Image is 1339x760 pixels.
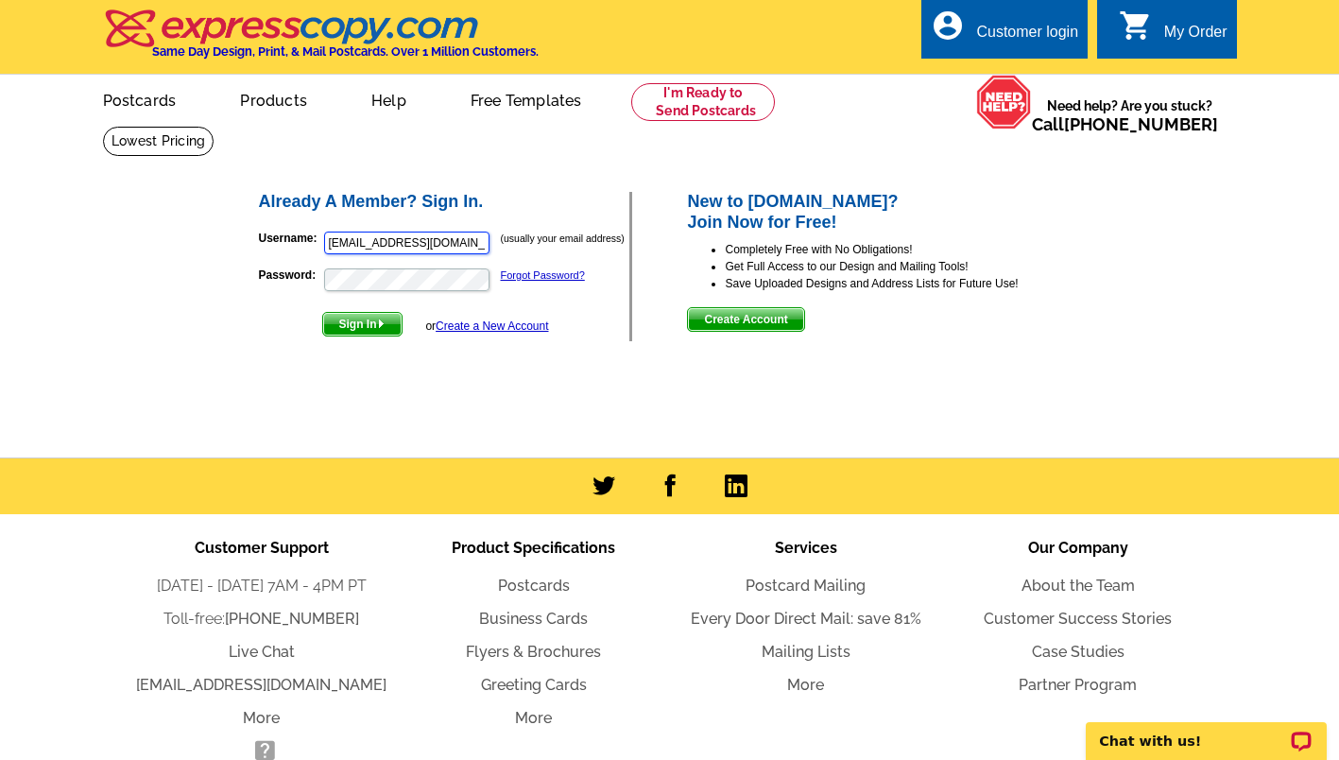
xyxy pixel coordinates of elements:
div: My Order [1164,24,1227,50]
a: [PHONE_NUMBER] [1064,114,1218,134]
img: button-next-arrow-white.png [377,320,386,328]
label: Username: [259,230,322,247]
label: Password: [259,267,322,284]
a: account_circle Customer login [931,21,1078,44]
a: [PHONE_NUMBER] [225,610,359,628]
a: Postcards [498,577,570,595]
a: Postcard Mailing [746,577,866,595]
a: Customer Success Stories [984,610,1172,628]
a: Products [210,77,337,121]
span: Product Specifications [452,539,615,557]
a: [EMAIL_ADDRESS][DOMAIN_NAME] [136,676,386,694]
h2: Already A Member? Sign In. [259,192,630,213]
span: Create Account [688,308,803,331]
a: Flyers & Brochures [466,643,601,661]
div: Customer login [976,24,1078,50]
li: [DATE] - [DATE] 7AM - 4PM PT [126,575,398,597]
span: Services [775,539,837,557]
a: Create a New Account [436,320,548,333]
small: (usually your email address) [501,233,625,244]
a: More [787,676,824,694]
a: More [243,709,280,727]
a: Forgot Password? [501,269,585,281]
iframe: LiveChat chat widget [1073,700,1339,760]
a: Partner Program [1019,676,1137,694]
button: Create Account [687,307,804,332]
a: Every Door Direct Mail: save 81% [691,610,921,628]
a: Case Studies [1032,643,1124,661]
li: Completely Free with No Obligations! [725,241,1083,258]
a: About the Team [1021,577,1135,595]
i: account_circle [931,9,965,43]
a: Business Cards [479,610,588,628]
h2: New to [DOMAIN_NAME]? Join Now for Free! [687,192,1083,233]
span: Our Company [1028,539,1128,557]
i: shopping_cart [1119,9,1153,43]
button: Sign In [322,312,403,337]
a: Free Templates [440,77,612,121]
h4: Same Day Design, Print, & Mail Postcards. Over 1 Million Customers. [152,44,539,59]
span: Need help? Are you stuck? [1032,96,1227,134]
span: Sign In [323,313,402,336]
img: help [976,75,1032,130]
span: Customer Support [195,539,329,557]
a: Live Chat [229,643,295,661]
a: Greeting Cards [481,676,587,694]
div: or [425,318,548,335]
a: Mailing Lists [762,643,850,661]
a: More [515,709,552,727]
a: Same Day Design, Print, & Mail Postcards. Over 1 Million Customers. [103,23,539,59]
li: Save Uploaded Designs and Address Lists for Future Use! [725,275,1083,292]
span: Call [1032,114,1218,134]
li: Get Full Access to our Design and Mailing Tools! [725,258,1083,275]
li: Toll-free: [126,608,398,630]
a: Postcards [73,77,207,121]
a: shopping_cart My Order [1119,21,1227,44]
a: Help [341,77,437,121]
